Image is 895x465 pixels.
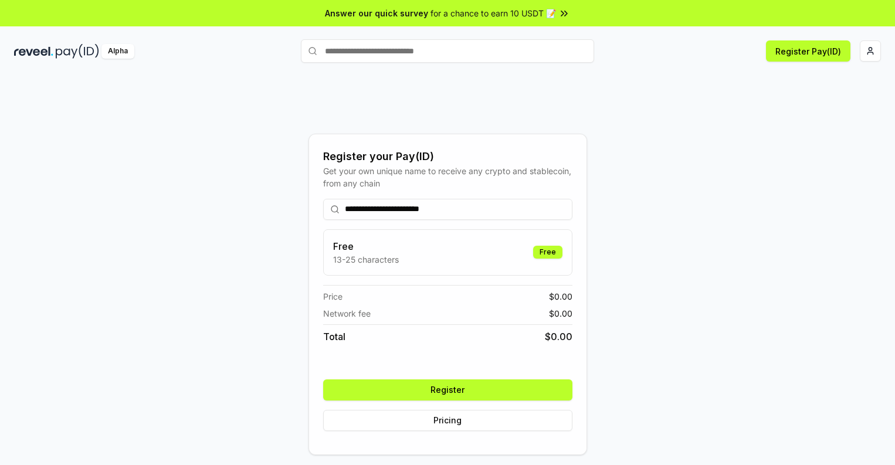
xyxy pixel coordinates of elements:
[323,307,371,320] span: Network fee
[14,44,53,59] img: reveel_dark
[101,44,134,59] div: Alpha
[323,379,572,400] button: Register
[56,44,99,59] img: pay_id
[430,7,556,19] span: for a chance to earn 10 USDT 📝
[766,40,850,62] button: Register Pay(ID)
[323,148,572,165] div: Register your Pay(ID)
[323,165,572,189] div: Get your own unique name to receive any crypto and stablecoin, from any chain
[333,239,399,253] h3: Free
[325,7,428,19] span: Answer our quick survey
[323,410,572,431] button: Pricing
[333,253,399,266] p: 13-25 characters
[549,290,572,303] span: $ 0.00
[545,330,572,344] span: $ 0.00
[323,290,343,303] span: Price
[323,330,345,344] span: Total
[533,246,562,259] div: Free
[549,307,572,320] span: $ 0.00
